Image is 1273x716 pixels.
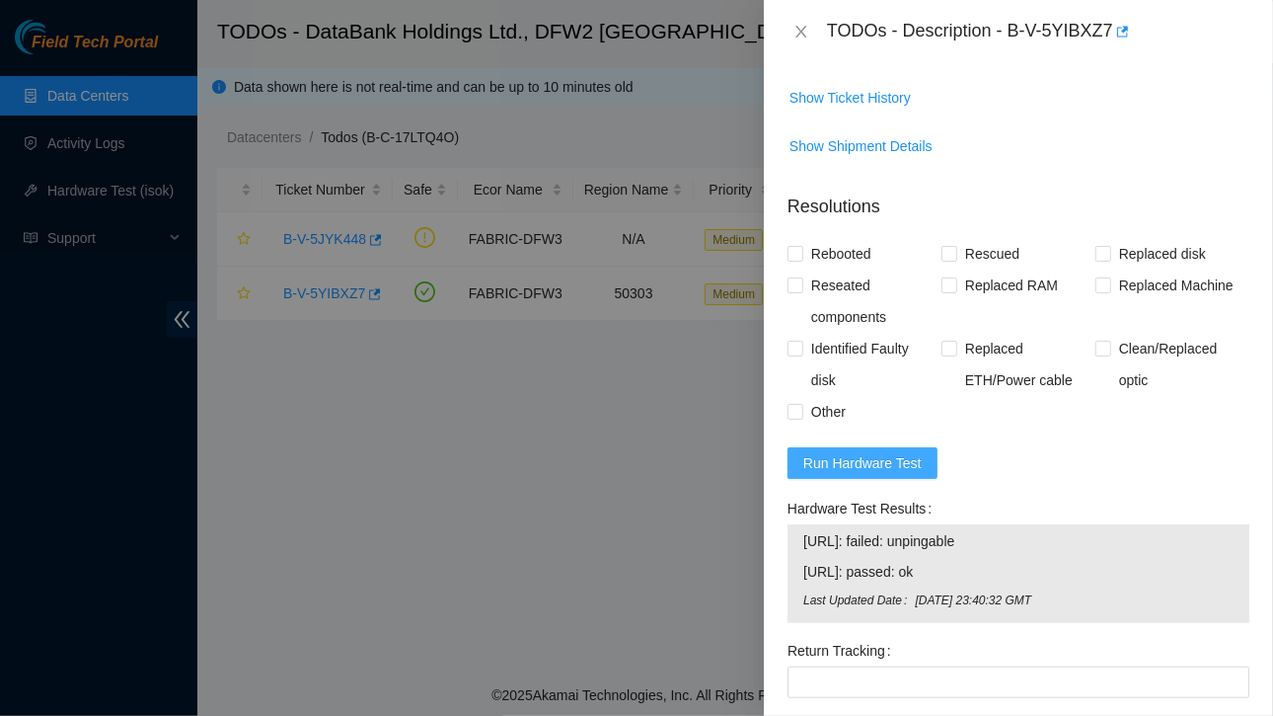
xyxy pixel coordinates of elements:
[789,135,933,157] span: Show Shipment Details
[788,130,934,162] button: Show Shipment Details
[803,530,1234,552] span: [URL]: failed: unpingable
[957,238,1027,270] span: Rescued
[787,23,815,41] button: Close
[915,592,1234,610] span: [DATE] 23:40:32 GMT
[793,24,809,40] span: close
[787,635,899,667] label: Return Tracking
[827,16,1249,47] div: TODOs - Description - B-V-5YIBXZ7
[789,87,911,109] span: Show Ticket History
[803,270,941,333] span: Reseated components
[787,178,1249,220] p: Resolutions
[1111,270,1241,301] span: Replaced Machine
[787,493,939,524] label: Hardware Test Results
[1111,333,1249,396] span: Clean/Replaced optic
[803,238,879,270] span: Rebooted
[803,396,854,428] span: Other
[957,270,1066,301] span: Replaced RAM
[957,333,1095,396] span: Replaced ETH/Power cable
[787,447,937,479] button: Run Hardware Test
[1111,238,1214,270] span: Replaced disk
[803,592,915,610] span: Last Updated Date
[803,561,1234,583] span: [URL]: passed: ok
[803,452,922,474] span: Run Hardware Test
[787,667,1249,698] input: Return Tracking
[803,333,941,396] span: Identified Faulty disk
[788,82,912,114] button: Show Ticket History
